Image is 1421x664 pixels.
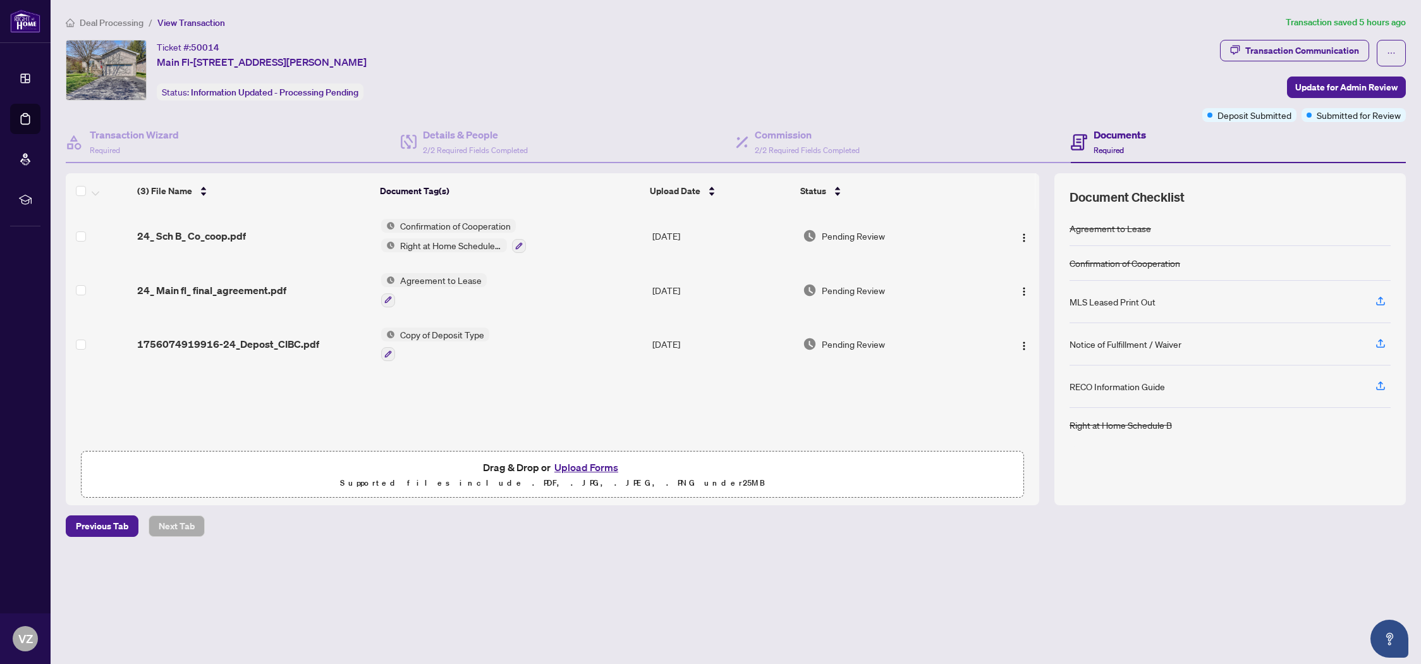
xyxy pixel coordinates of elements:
span: 2/2 Required Fields Completed [755,145,860,155]
button: Status IconCopy of Deposit Type [381,328,489,362]
span: Information Updated - Processing Pending [191,87,358,98]
button: Upload Forms [551,459,622,476]
img: IMG-S12275986_1.jpg [66,40,146,100]
span: Previous Tab [76,516,128,536]
span: 2/2 Required Fields Completed [423,145,528,155]
span: (3) File Name [137,184,192,198]
button: Update for Admin Review [1287,77,1406,98]
span: Required [90,145,120,155]
span: Upload Date [650,184,700,198]
span: Agreement to Lease [395,273,487,287]
button: Logo [1014,280,1034,300]
div: MLS Leased Print Out [1070,295,1156,309]
img: Logo [1019,233,1029,243]
li: / [149,15,152,30]
img: Logo [1019,341,1029,351]
article: Transaction saved 5 hours ago [1286,15,1406,30]
img: Document Status [803,283,817,297]
span: Document Checklist [1070,188,1185,206]
img: Status Icon [381,219,395,233]
div: Transaction Communication [1245,40,1359,61]
span: Submitted for Review [1317,108,1401,122]
img: Document Status [803,337,817,351]
button: Status IconConfirmation of CooperationStatus IconRight at Home Schedule B [381,219,526,253]
th: Status [795,173,982,209]
th: (3) File Name [132,173,375,209]
h4: Commission [755,127,860,142]
img: Status Icon [381,328,395,341]
span: VZ [18,630,33,648]
span: ellipsis [1387,49,1396,58]
button: Status IconAgreement to Lease [381,273,487,307]
img: Document Status [803,229,817,243]
span: home [66,18,75,27]
span: Pending Review [822,337,885,351]
h4: Transaction Wizard [90,127,179,142]
span: Pending Review [822,229,885,243]
span: 50014 [191,42,219,53]
p: Supported files include .PDF, .JPG, .JPEG, .PNG under 25 MB [89,476,1016,491]
span: 1756074919916-24_Depost_CIBC.pdf [137,336,319,352]
span: View Transaction [157,17,225,28]
span: Deal Processing [80,17,143,28]
span: Drag & Drop orUpload FormsSupported files include .PDF, .JPG, .JPEG, .PNG under25MB [82,452,1023,498]
div: RECO Information Guide [1070,379,1165,393]
img: Status Icon [381,273,395,287]
button: Open asap [1370,620,1408,658]
span: 24_ Sch B_ Co_coop.pdf [137,228,246,243]
button: Logo [1014,334,1034,354]
div: Right at Home Schedule B [1070,418,1172,432]
td: [DATE] [647,263,798,317]
button: Previous Tab [66,515,138,537]
span: Pending Review [822,283,885,297]
span: Main Fl-[STREET_ADDRESS][PERSON_NAME] [157,54,367,70]
span: Deposit Submitted [1217,108,1291,122]
span: Status [800,184,826,198]
td: [DATE] [647,317,798,372]
button: Transaction Communication [1220,40,1369,61]
span: Drag & Drop or [483,459,622,476]
img: Status Icon [381,238,395,252]
button: Logo [1014,226,1034,246]
div: Status: [157,83,363,101]
h4: Documents [1094,127,1146,142]
div: Notice of Fulfillment / Waiver [1070,337,1181,351]
div: Agreement to Lease [1070,221,1151,235]
th: Document Tag(s) [375,173,645,209]
span: Update for Admin Review [1295,77,1398,97]
div: Confirmation of Cooperation [1070,256,1180,270]
div: Ticket #: [157,40,219,54]
span: 24_ Main fl_ final_agreement.pdf [137,283,286,298]
span: Confirmation of Cooperation [395,219,516,233]
img: Logo [1019,286,1029,297]
img: logo [10,9,40,33]
td: [DATE] [647,209,798,263]
button: Next Tab [149,515,205,537]
th: Upload Date [645,173,795,209]
span: Required [1094,145,1124,155]
span: Copy of Deposit Type [395,328,489,341]
h4: Details & People [423,127,528,142]
span: Right at Home Schedule B [395,238,507,252]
